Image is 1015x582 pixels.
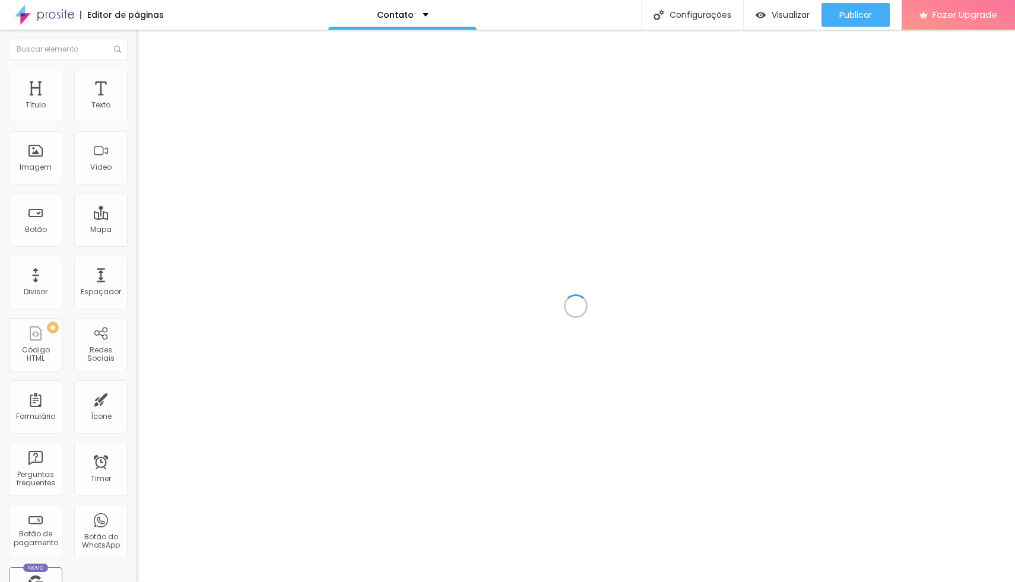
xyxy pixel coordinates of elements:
div: Espaçador [81,288,121,296]
div: Divisor [24,288,47,296]
img: view-1.svg [756,10,766,20]
div: Perguntas frequentes [12,470,59,488]
div: Código HTML [12,346,59,363]
img: Icone [114,46,121,53]
div: Imagem [20,163,52,171]
div: Timer [91,475,111,483]
div: Editor de páginas [80,11,164,19]
div: Botão [25,225,47,234]
div: Ícone [91,412,112,421]
input: Buscar elemento [9,39,128,60]
span: Visualizar [772,10,810,20]
div: Botão do WhatsApp [77,533,124,550]
div: Novo [23,564,49,572]
div: Botão de pagamento [12,530,59,547]
div: Título [26,101,46,109]
div: Texto [91,101,110,109]
div: Redes Sociais [77,346,124,363]
p: Contato [377,11,414,19]
div: Mapa [90,225,112,234]
button: Publicar [821,3,890,27]
button: Visualizar [744,3,821,27]
span: Fazer Upgrade [932,9,997,20]
div: Vídeo [90,163,112,171]
img: Icone [654,10,664,20]
span: Publicar [839,10,872,20]
div: Formulário [16,412,55,421]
